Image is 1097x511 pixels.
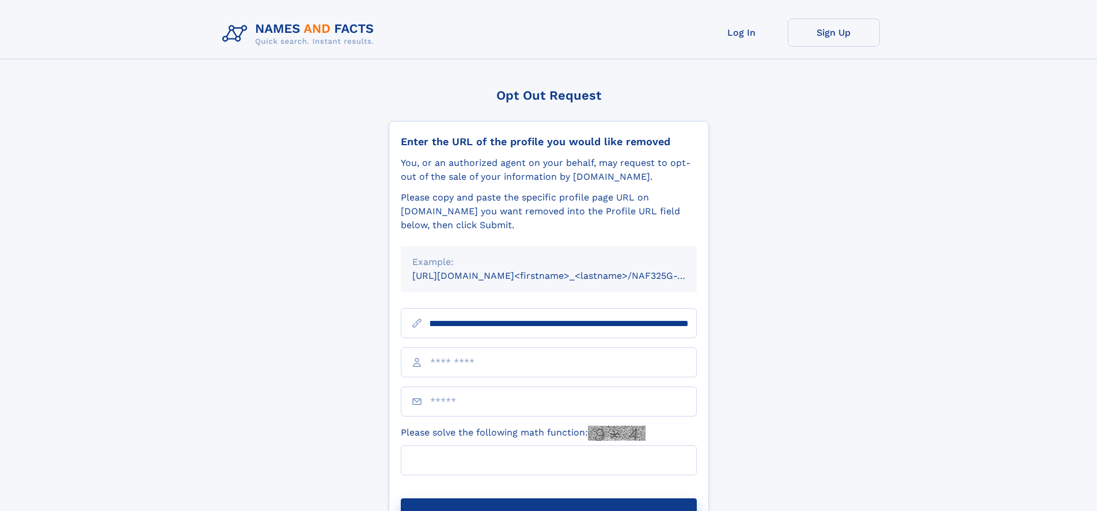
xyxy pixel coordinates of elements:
[412,255,685,269] div: Example:
[389,88,709,103] div: Opt Out Request
[401,135,697,148] div: Enter the URL of the profile you would like removed
[412,270,719,281] small: [URL][DOMAIN_NAME]<firstname>_<lastname>/NAF325G-xxxxxxxx
[788,18,880,47] a: Sign Up
[696,18,788,47] a: Log In
[401,191,697,232] div: Please copy and paste the specific profile page URL on [DOMAIN_NAME] you want removed into the Pr...
[401,426,646,441] label: Please solve the following math function:
[218,18,384,50] img: Logo Names and Facts
[401,156,697,184] div: You, or an authorized agent on your behalf, may request to opt-out of the sale of your informatio...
